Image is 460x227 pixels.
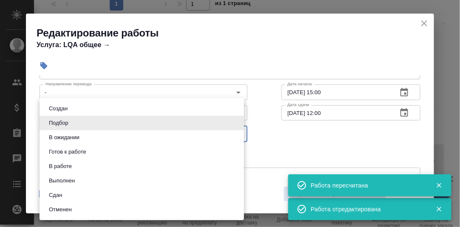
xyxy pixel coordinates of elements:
[46,104,70,113] button: Создан
[311,181,423,190] div: Работа пересчитана
[46,191,65,200] button: Сдан
[46,118,71,128] button: Подбор
[46,133,82,142] button: В ожидании
[311,205,423,213] div: Работа отредактирована
[46,162,74,171] button: В работе
[430,205,448,213] button: Закрыть
[430,182,448,189] button: Закрыть
[46,176,77,185] button: Выполнен
[46,205,74,214] button: Отменен
[46,147,89,157] button: Готов к работе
